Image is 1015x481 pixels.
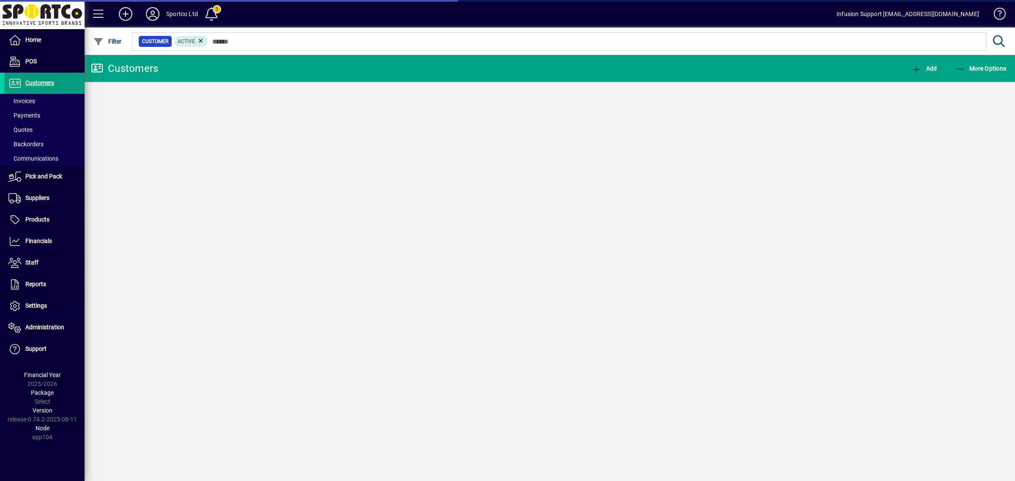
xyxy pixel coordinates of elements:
[955,65,1007,72] span: More Options
[25,345,47,352] span: Support
[33,407,52,414] span: Version
[139,6,166,22] button: Profile
[25,324,64,331] span: Administration
[909,61,939,76] button: Add
[166,7,198,21] div: Sportco Ltd
[4,51,85,72] a: POS
[25,79,54,86] span: Customers
[174,36,208,47] mat-chip: Activation Status: Active
[24,372,61,378] span: Financial Year
[4,274,85,295] a: Reports
[4,339,85,360] a: Support
[8,141,44,148] span: Backorders
[178,38,195,44] span: Active
[112,6,139,22] button: Add
[25,36,41,43] span: Home
[25,281,46,287] span: Reports
[93,38,122,45] span: Filter
[4,317,85,338] a: Administration
[4,94,85,108] a: Invoices
[25,173,62,180] span: Pick and Pack
[4,295,85,317] a: Settings
[36,425,49,432] span: Node
[4,231,85,252] a: Financials
[25,194,49,201] span: Suppliers
[4,209,85,230] a: Products
[4,123,85,137] a: Quotes
[25,216,49,223] span: Products
[8,112,40,119] span: Payments
[8,98,35,104] span: Invoices
[4,188,85,209] a: Suppliers
[988,2,1004,29] a: Knowledge Base
[91,34,124,49] button: Filter
[837,7,979,21] div: Infusion Support [EMAIL_ADDRESS][DOMAIN_NAME]
[25,238,52,244] span: Financials
[25,302,47,309] span: Settings
[8,126,33,133] span: Quotes
[25,58,37,65] span: POS
[4,137,85,151] a: Backorders
[31,389,54,396] span: Package
[25,259,38,266] span: Staff
[953,61,1009,76] button: More Options
[8,155,58,162] span: Communications
[911,65,937,72] span: Add
[4,30,85,51] a: Home
[142,37,168,46] span: Customer
[4,166,85,187] a: Pick and Pack
[4,108,85,123] a: Payments
[4,151,85,166] a: Communications
[91,62,158,75] div: Customers
[4,252,85,273] a: Staff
